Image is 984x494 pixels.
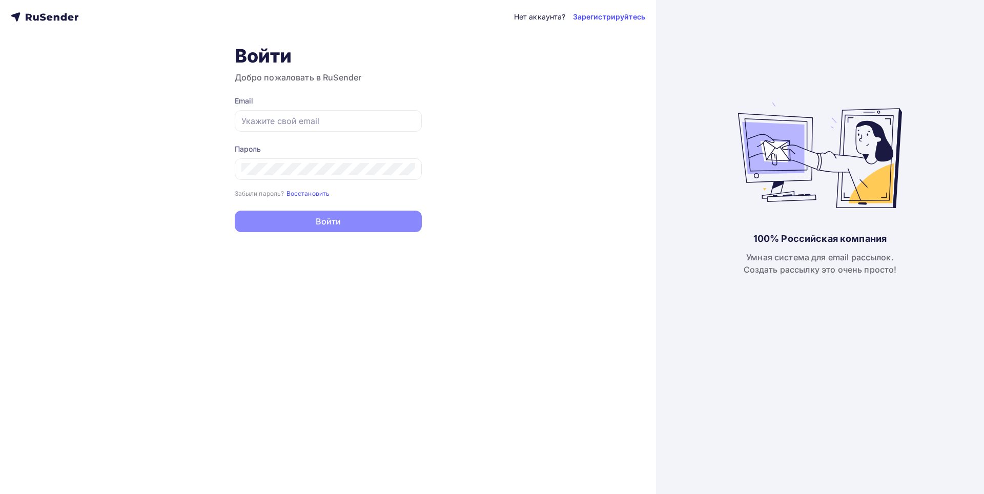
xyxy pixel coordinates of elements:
h3: Добро пожаловать в RuSender [235,71,422,84]
button: Войти [235,211,422,232]
div: 100% Российская компания [753,233,887,245]
small: Восстановить [286,190,330,197]
div: Email [235,96,422,106]
a: Зарегистрируйтесь [573,12,645,22]
h1: Войти [235,45,422,67]
div: Нет аккаунта? [514,12,566,22]
a: Восстановить [286,189,330,197]
div: Пароль [235,144,422,154]
input: Укажите свой email [241,115,415,127]
small: Забыли пароль? [235,190,284,197]
div: Умная система для email рассылок. Создать рассылку это очень просто! [744,251,897,276]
